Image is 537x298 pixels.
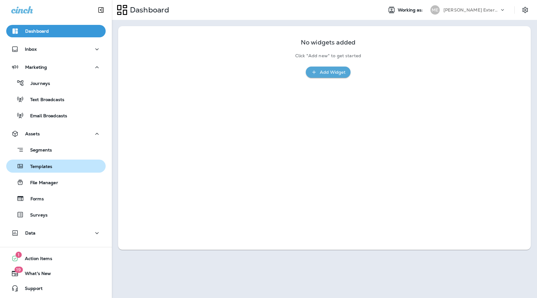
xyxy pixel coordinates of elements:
[6,252,106,265] button: 1Action Items
[25,47,37,52] p: Inbox
[6,143,106,156] button: Segments
[430,5,440,15] div: ME
[92,4,110,16] button: Collapse Sidebar
[6,176,106,189] button: File Manager
[16,252,22,258] span: 1
[24,196,44,202] p: Forms
[320,68,346,76] div: Add Widget
[301,40,356,45] p: No widgets added
[6,160,106,173] button: Templates
[25,65,47,70] p: Marketing
[398,7,424,13] span: Working as:
[24,180,58,186] p: File Manager
[6,109,106,122] button: Email Broadcasts
[6,227,106,239] button: Data
[6,61,106,73] button: Marketing
[6,192,106,205] button: Forms
[19,271,51,278] span: What's New
[24,147,52,154] p: Segments
[6,25,106,37] button: Dashboard
[24,81,50,87] p: Journeys
[24,212,48,218] p: Surveys
[14,267,23,273] span: 19
[24,97,64,103] p: Text Broadcasts
[6,77,106,90] button: Journeys
[6,93,106,106] button: Text Broadcasts
[127,5,169,15] p: Dashboard
[6,267,106,280] button: 19What's New
[6,43,106,55] button: Inbox
[6,282,106,295] button: Support
[24,113,67,119] p: Email Broadcasts
[19,286,43,293] span: Support
[24,164,52,170] p: Templates
[25,230,36,235] p: Data
[306,67,351,78] button: Add Widget
[6,208,106,221] button: Surveys
[295,53,361,58] p: Click "Add new" to get started
[6,128,106,140] button: Assets
[19,256,52,263] span: Action Items
[443,7,499,12] p: [PERSON_NAME] Exterminating
[25,131,40,136] p: Assets
[25,29,49,34] p: Dashboard
[520,4,531,16] button: Settings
